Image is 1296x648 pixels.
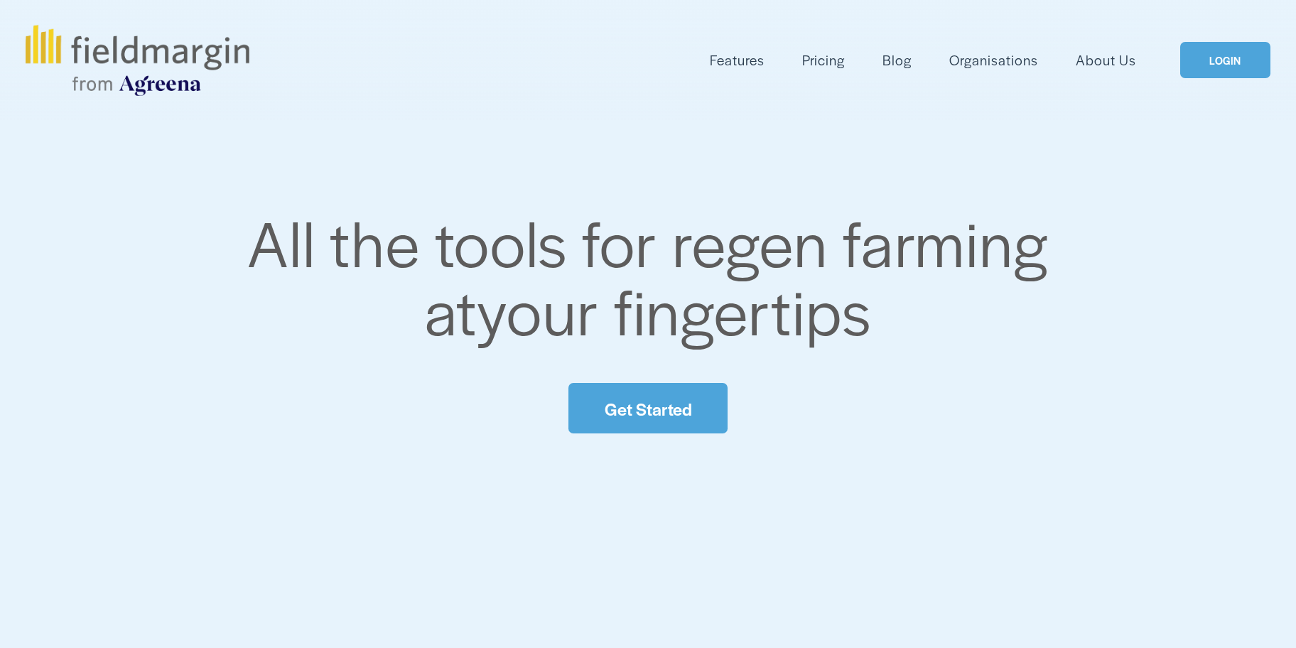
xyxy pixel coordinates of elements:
[247,197,1049,354] span: All the tools for regen farming at
[1180,42,1270,78] a: LOGIN
[710,50,765,70] span: Features
[1076,48,1136,72] a: About Us
[710,48,765,72] a: folder dropdown
[26,25,249,96] img: fieldmargin.com
[802,48,845,72] a: Pricing
[568,383,728,433] a: Get Started
[882,48,912,72] a: Blog
[477,265,871,354] span: your fingertips
[949,48,1038,72] a: Organisations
